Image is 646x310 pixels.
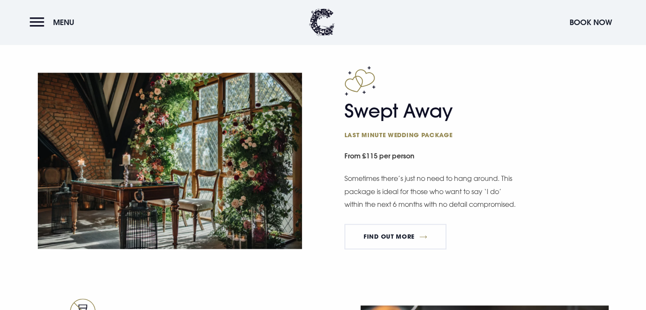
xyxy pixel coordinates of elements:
a: FIND OUT MORE [344,224,447,249]
img: Block icon [344,66,375,96]
span: Last minute wedding package [344,131,510,139]
h2: Swept Away [344,100,510,139]
img: Clandeboye Lodge [309,8,335,36]
small: From £115 per person [344,147,609,166]
img: Ceremony table beside an arched window at a Wedding Venue Northern Ireland [38,73,302,249]
button: Book Now [565,13,616,31]
p: Sometimes there’s just no need to hang around. This package is ideal for those who want to say ‘I... [344,172,519,211]
span: Menu [53,17,74,27]
button: Menu [30,13,79,31]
